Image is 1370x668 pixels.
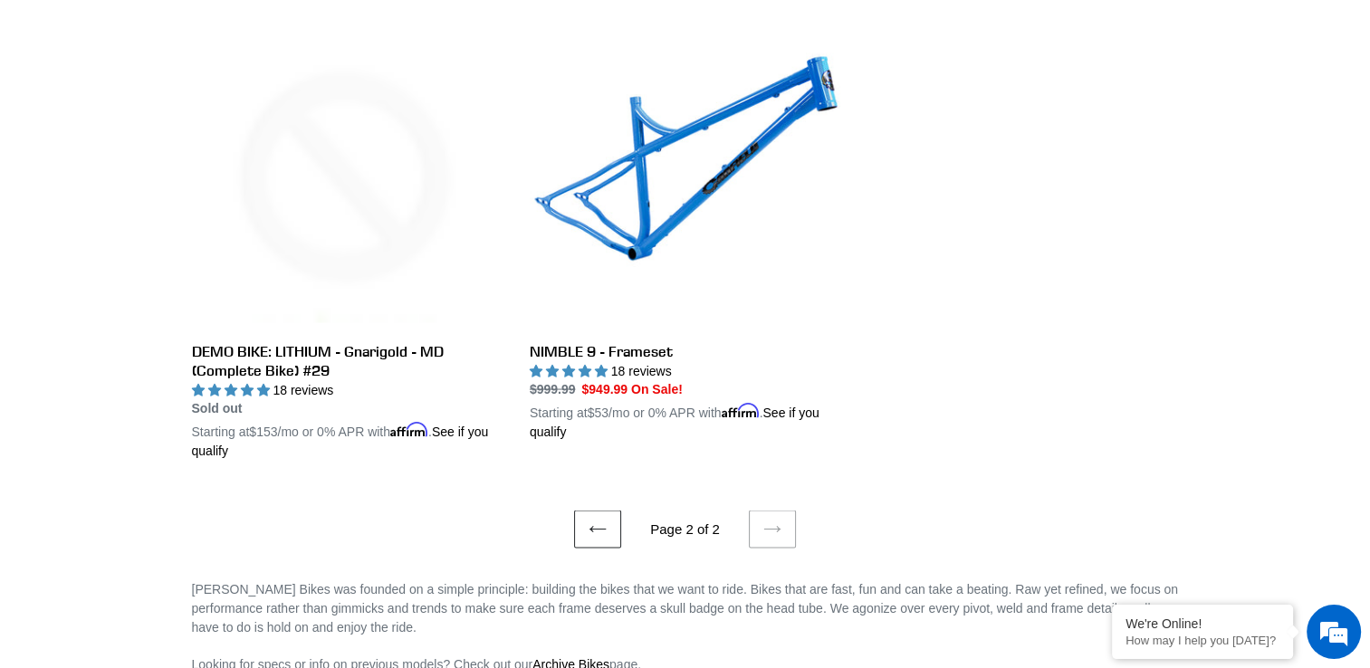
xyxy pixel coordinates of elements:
p: How may I help you today? [1126,634,1279,647]
span: We're online! [105,212,250,395]
textarea: Type your message and hit 'Enter' [9,462,345,525]
div: We're Online! [1126,616,1279,631]
div: Navigation go back [20,100,47,127]
div: Minimize live chat window [297,9,340,52]
li: Page 2 of 2 [626,519,745,539]
img: d_696896380_company_1647369064580_696896380 [58,91,103,136]
div: Chat with us now [121,101,331,125]
p: [PERSON_NAME] Bikes was founded on a simple principle: building the bikes that we want to ride. B... [192,579,1179,636]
